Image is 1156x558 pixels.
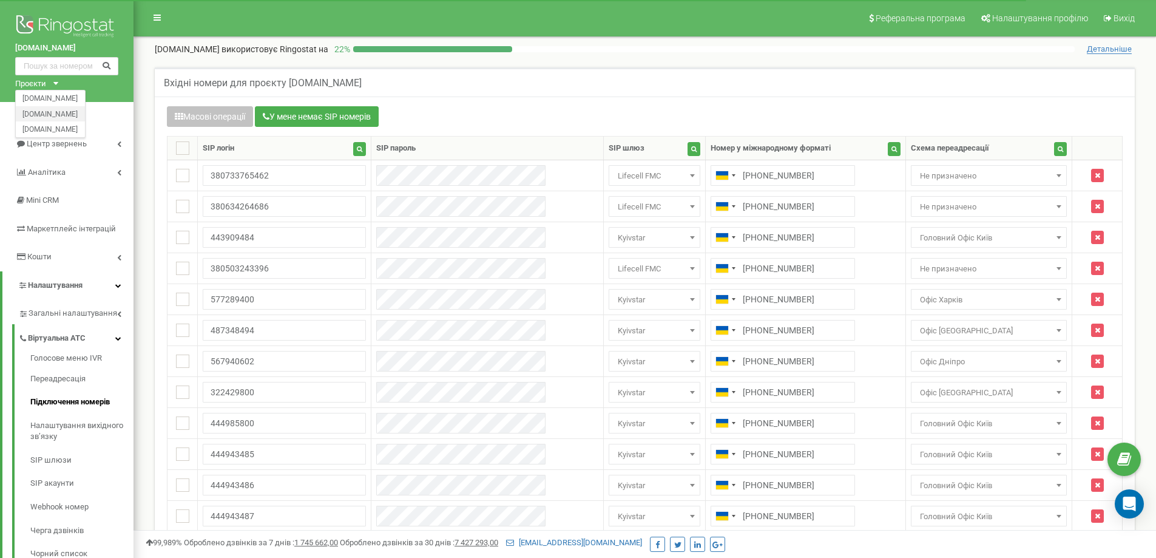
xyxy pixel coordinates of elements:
a: [DOMAIN_NAME] [22,126,78,132]
div: Telephone country code [711,506,739,526]
u: 7 427 293,00 [455,538,498,547]
span: Lifecell FMC [613,199,696,216]
span: Lifecell FMC [613,168,696,185]
div: Telephone country code [711,228,739,247]
span: Головний Офіс Київ [915,508,1063,525]
span: Kyivstar [613,230,696,247]
span: Kyivstar [609,351,700,372]
a: Налаштування [2,271,134,300]
img: Ringostat logo [15,12,118,43]
span: Kyivstar [613,446,696,463]
span: Офіс Харків [911,289,1067,310]
span: Не призначено [915,168,1063,185]
span: Кошти [27,252,52,261]
span: Головний Офіс Київ [911,475,1067,495]
input: 050 123 4567 [711,227,855,248]
span: Kyivstar [609,413,700,434]
span: Детальніше [1087,44,1132,54]
span: Kyivstar [609,382,700,403]
input: Пошук за номером [15,57,118,75]
div: Telephone country code [711,444,739,464]
input: 050 123 4567 [711,258,855,279]
a: [EMAIL_ADDRESS][DOMAIN_NAME] [506,538,642,547]
span: Головний Офіс Київ [915,446,1063,463]
span: Віртуальна АТС [28,333,86,344]
a: [DOMAIN_NAME] [22,95,78,101]
a: Підключення номерів [30,390,134,414]
span: Офіс Одеса [915,322,1063,339]
div: Telephone country code [711,197,739,216]
div: Telephone country code [711,259,739,278]
th: SIP пароль [371,137,604,160]
span: Головний Офіс Київ [915,477,1063,494]
span: Офіс Одеса [911,320,1067,341]
a: Webhook номер [30,495,134,519]
div: Номер у міжнародному форматі [711,143,831,154]
span: Lifecell FMC [609,165,700,186]
span: Kyivstar [613,477,696,494]
div: Схема переадресації [911,143,989,154]
input: 050 123 4567 [711,413,855,434]
span: 99,989% [146,538,182,547]
span: Оброблено дзвінків за 30 днів : [340,538,498,547]
div: Telephone country code [711,321,739,340]
span: Головний Офіс Київ [911,506,1067,526]
span: Lifecell FMC [613,260,696,277]
span: Аналiтика [28,168,66,177]
input: 050 123 4567 [711,382,855,403]
span: Офіс Львів [911,382,1067,403]
span: Не призначено [911,196,1067,217]
span: Офіс Харків [915,291,1063,308]
span: Kyivstar [613,508,696,525]
span: Головний Офіс Київ [911,227,1067,248]
a: SIP шлюзи [30,449,134,472]
input: 050 123 4567 [711,289,855,310]
span: використовує Ringostat на [221,44,328,54]
div: SIP шлюз [609,143,644,154]
span: Не призначено [911,258,1067,279]
span: Не призначено [911,165,1067,186]
span: Головний Офіс Київ [911,444,1067,464]
input: 050 123 4567 [711,506,855,526]
div: Telephone country code [711,475,739,495]
a: Переадресація [30,367,134,391]
a: SIP акаунти [30,472,134,495]
input: 050 123 4567 [711,196,855,217]
span: Kyivstar [613,291,696,308]
div: Telephone country code [711,166,739,185]
a: Загальні налаштування [18,299,134,324]
span: Lifecell FMC [609,196,700,217]
input: 050 123 4567 [711,444,855,464]
a: Черга дзвінків [30,519,134,543]
a: Налаштування вихідного зв’язку [30,414,134,449]
span: Kyivstar [613,415,696,432]
input: 050 123 4567 [711,320,855,341]
a: [DOMAIN_NAME] [15,43,118,54]
span: Оброблено дзвінків за 7 днів : [184,538,338,547]
span: Не призначено [915,260,1063,277]
span: Не призначено [915,199,1063,216]
input: 050 123 4567 [711,165,855,186]
p: 22 % [328,43,353,55]
span: Kyivstar [609,444,700,464]
span: Kyivstar [613,353,696,370]
span: Реферальна програма [876,13,965,23]
input: 050 123 4567 [711,475,855,495]
u: 1 745 662,00 [294,538,338,547]
span: Офіс Дніпро [911,351,1067,372]
span: Налаштування профілю [992,13,1088,23]
span: Маркетплейс інтеграцій [27,224,116,233]
div: Проєкти [15,78,46,90]
span: Kyivstar [613,384,696,401]
button: У мене немає SIP номерів [255,106,379,127]
span: Офіс Львів [915,384,1063,401]
span: Kyivstar [609,289,700,310]
span: Kyivstar [609,475,700,495]
span: Центр звернень [27,139,87,148]
span: Загальні налаштування [29,308,117,319]
a: Голосове меню IVR [30,353,134,367]
span: Kyivstar [609,320,700,341]
button: Масові операції [167,106,253,127]
span: Головний Офіс Київ [915,230,1063,247]
span: Kyivstar [609,506,700,526]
